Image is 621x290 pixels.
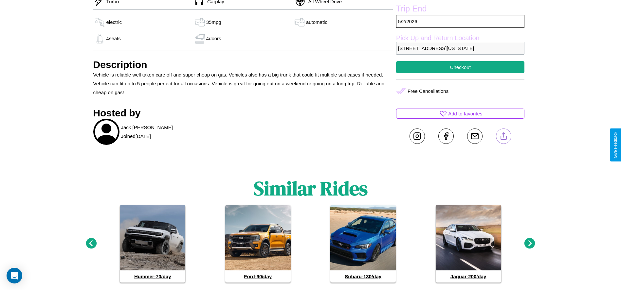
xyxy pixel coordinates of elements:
[93,34,106,43] img: gas
[121,132,151,141] p: Joined [DATE]
[93,59,393,70] h3: Description
[120,270,185,282] h4: Hummer - 70 /day
[206,34,221,43] p: 4 doors
[225,205,291,282] a: Ford-90/day
[193,17,206,27] img: gas
[330,205,396,282] a: Subaru-130/day
[396,109,524,119] button: Add to favorites
[396,34,524,42] label: Pick Up and Return Location
[293,17,306,27] img: gas
[396,15,524,28] p: 5 / 2 / 2026
[225,270,291,282] h4: Ford - 90 /day
[330,270,396,282] h4: Subaru - 130 /day
[206,18,221,26] p: 35 mpg
[436,270,501,282] h4: Jaguar - 200 /day
[93,17,106,27] img: gas
[396,42,524,55] p: [STREET_ADDRESS][US_STATE]
[448,109,482,118] p: Add to favorites
[7,268,22,283] div: Open Intercom Messenger
[254,175,368,202] h1: Similar Rides
[93,70,393,97] p: Vehicle is reliable well taken care off and super cheap on gas. Vehicles also has a big trunk tha...
[408,87,448,95] p: Free Cancellations
[121,123,173,132] p: Jack [PERSON_NAME]
[613,132,618,158] div: Give Feedback
[93,108,393,119] h3: Hosted by
[106,34,121,43] p: 4 seats
[306,18,327,26] p: automatic
[193,34,206,43] img: gas
[106,18,122,26] p: electric
[396,4,524,15] label: Trip End
[120,205,185,282] a: Hummer-70/day
[396,61,524,73] button: Checkout
[436,205,501,282] a: Jaguar-200/day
